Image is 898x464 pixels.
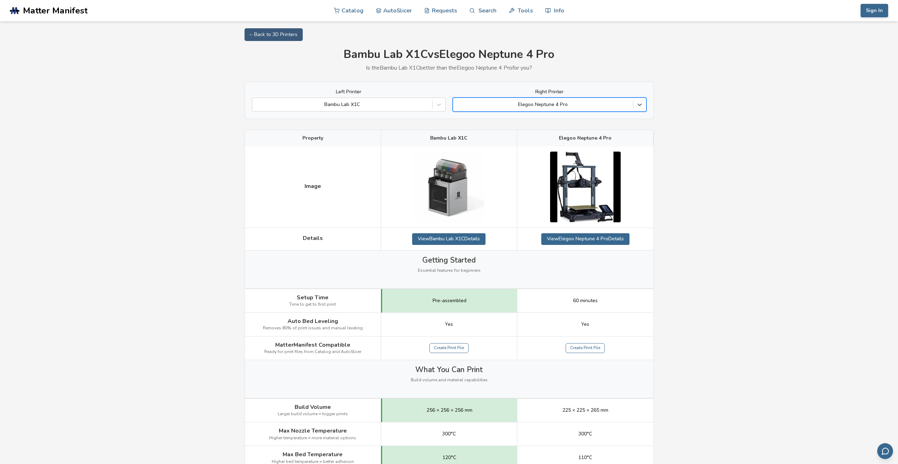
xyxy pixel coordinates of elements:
a: ← Back to 3D Printers [245,28,303,41]
span: 300°C [442,431,456,437]
span: Elegoo Neptune 4 Pro [559,135,611,141]
label: Left Printer [252,89,446,95]
input: Bambu Lab X1C [256,102,257,107]
span: Time to get to first print [289,302,336,307]
span: Image [305,183,321,189]
label: Right Printer [453,89,646,95]
span: 300°C [578,431,592,437]
a: Create Print File [429,343,469,353]
span: Yes [581,322,589,327]
a: Create Print File [566,343,605,353]
span: Ready for print files from Catalog and AutoSlicer [264,350,361,354]
button: Send feedback via email [877,443,893,459]
span: Build volume and material capabilities [411,378,488,383]
span: MatterManifest Compatible [275,342,350,348]
span: Larger build volume = bigger prints [278,412,348,417]
a: ViewElegoo Neptune 4 ProDetails [541,233,629,245]
p: Is the Bambu Lab X1C better than the Elegoo Neptune 4 Pro for you? [245,65,654,71]
span: 225 × 225 × 265 mm [562,407,608,413]
span: Matter Manifest [23,6,88,16]
span: Higher temperature = more material options [269,436,356,441]
img: Bambu Lab X1C [414,152,484,222]
a: ViewBambu Lab X1CDetails [412,233,486,245]
h1: Bambu Lab X1C vs Elegoo Neptune 4 Pro [245,48,654,61]
span: Getting Started [422,256,476,264]
span: Essential features for beginners [418,268,481,273]
span: Property [302,135,323,141]
span: What You Can Print [415,365,483,374]
span: 120°C [442,455,456,460]
button: Sign In [861,4,888,17]
span: Details [303,235,323,241]
span: Setup Time [297,294,329,301]
span: Auto Bed Leveling [288,318,338,324]
span: Pre-assembled [433,298,466,304]
span: Max Bed Temperature [283,451,343,458]
span: Yes [445,322,453,327]
span: Removes 80% of print issues and manual leveling [263,326,363,331]
img: Elegoo Neptune 4 Pro [550,152,621,222]
span: Max Nozzle Temperature [279,428,347,434]
span: Bambu Lab X1C [430,135,468,141]
span: 256 × 256 × 256 mm [427,407,472,413]
span: 110°C [578,455,592,460]
span: Build Volume [295,404,331,410]
span: 60 minutes [573,298,598,304]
